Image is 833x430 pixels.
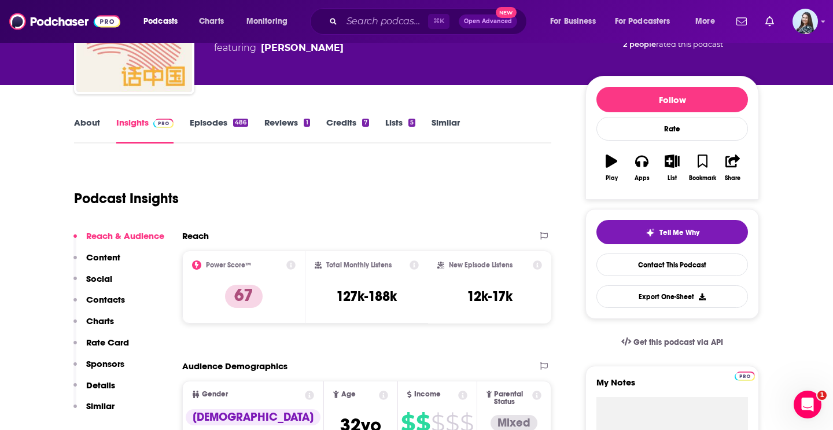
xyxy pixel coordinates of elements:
[182,361,288,372] h2: Audience Demographics
[615,13,670,30] span: For Podcasters
[143,13,178,30] span: Podcasts
[612,328,732,357] a: Get this podcast via API
[73,358,124,380] button: Sponsors
[73,400,115,422] button: Similar
[153,119,174,128] img: Podchaser Pro
[202,391,228,398] span: Gender
[182,230,209,241] h2: Reach
[73,315,114,337] button: Charts
[494,391,530,406] span: Parental Status
[86,337,129,348] p: Rate Card
[73,294,125,315] button: Contacts
[428,14,449,29] span: ⌘ K
[687,12,729,31] button: open menu
[718,147,748,189] button: Share
[596,147,626,189] button: Play
[86,358,124,369] p: Sponsors
[596,377,748,397] label: My Notes
[414,391,441,398] span: Income
[689,175,716,182] div: Bookmark
[341,391,356,398] span: Age
[432,117,460,144] a: Similar
[86,315,114,326] p: Charts
[794,391,821,418] iframe: Intercom live chat
[596,87,748,112] button: Follow
[9,10,120,32] img: Podchaser - Follow, Share and Rate Podcasts
[385,117,415,144] a: Lists5
[817,391,827,400] span: 1
[623,40,656,49] span: 2 people
[86,294,125,305] p: Contacts
[408,119,415,127] div: 5
[86,400,115,411] p: Similar
[206,261,251,269] h2: Power Score™
[264,117,309,144] a: Reviews1
[362,119,369,127] div: 7
[135,12,193,31] button: open menu
[657,147,687,189] button: List
[321,8,538,35] div: Search podcasts, credits, & more...
[459,14,517,28] button: Open AdvancedNew
[86,230,164,241] p: Reach & Audience
[607,12,687,31] button: open menu
[342,12,428,31] input: Search podcasts, credits, & more...
[336,288,397,305] h3: 127k-188k
[596,117,748,141] div: Rate
[190,117,248,144] a: Episodes486
[695,13,715,30] span: More
[659,228,699,237] span: Tell Me Why
[225,285,263,308] p: 67
[467,288,513,305] h3: 12k-17k
[668,175,677,182] div: List
[550,13,596,30] span: For Business
[633,337,723,347] span: Get this podcast via API
[725,175,740,182] div: Share
[735,372,755,381] img: Podchaser Pro
[86,252,120,263] p: Content
[238,12,303,31] button: open menu
[687,147,717,189] button: Bookmark
[326,261,392,269] h2: Total Monthly Listens
[793,9,818,34] button: Show profile menu
[191,12,231,31] a: Charts
[606,175,618,182] div: Play
[735,370,755,381] a: Pro website
[199,13,224,30] span: Charts
[233,119,248,127] div: 486
[761,12,779,31] a: Show notifications dropdown
[464,19,512,24] span: Open Advanced
[186,409,320,425] div: [DEMOGRAPHIC_DATA]
[793,9,818,34] span: Logged in as brookefortierpr
[116,117,174,144] a: InsightsPodchaser Pro
[261,41,344,55] a: Jordan Schneider
[86,273,112,284] p: Social
[214,41,396,55] span: featuring
[73,337,129,358] button: Rate Card
[449,261,513,269] h2: New Episode Listens
[73,273,112,295] button: Social
[646,228,655,237] img: tell me why sparkle
[596,285,748,308] button: Export One-Sheet
[496,7,517,18] span: New
[635,175,650,182] div: Apps
[656,40,723,49] span: rated this podcast
[626,147,657,189] button: Apps
[74,117,100,144] a: About
[73,252,120,273] button: Content
[86,380,115,391] p: Details
[596,253,748,276] a: Contact This Podcast
[74,190,179,207] h1: Podcast Insights
[326,117,369,144] a: Credits7
[732,12,751,31] a: Show notifications dropdown
[73,380,115,401] button: Details
[304,119,309,127] div: 1
[246,13,288,30] span: Monitoring
[793,9,818,34] img: User Profile
[542,12,610,31] button: open menu
[73,230,164,252] button: Reach & Audience
[596,220,748,244] button: tell me why sparkleTell Me Why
